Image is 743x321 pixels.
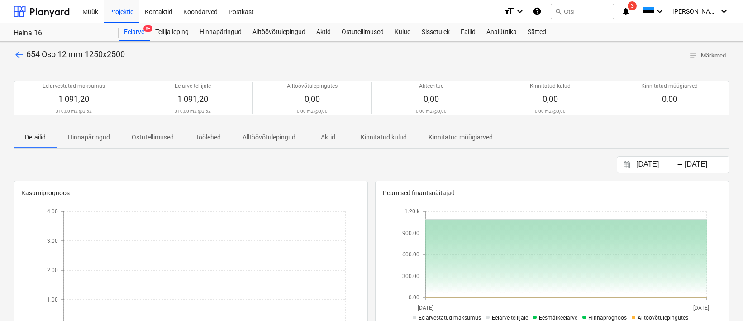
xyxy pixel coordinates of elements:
p: Alltöövõtulepingutes [287,82,338,90]
input: Lõpp [683,158,729,171]
tspan: 2.00 [47,267,58,273]
p: Eelarve tellijale [175,82,211,90]
a: Ostutellimused [336,23,389,41]
span: 0,00 [543,94,558,104]
span: 0,00 [662,94,677,104]
span: 0,00 [424,94,439,104]
span: Märkmed [689,51,726,61]
span: 654 Osb 12 mm 1250x2500 [26,49,125,59]
a: Sissetulek [416,23,455,41]
p: Kinnitatud kulud [361,133,407,142]
p: Kasumiprognoos [21,188,360,198]
p: Kinnitatud müügiarved [429,133,493,142]
input: Algus [634,158,681,171]
tspan: [DATE] [693,304,709,311]
p: 0,00 m2 @ 0,00 [416,108,447,114]
p: Akteeritud [419,82,444,90]
tspan: [DATE] [417,304,433,311]
span: 1 091,20 [177,94,208,104]
p: Ostutellimused [132,133,174,142]
span: Hinnaprognoos [588,315,627,321]
p: Alltöövõtulepingud [243,133,295,142]
p: Eelarvestatud maksumus [43,82,105,90]
span: Eesmärkeelarve [539,315,577,321]
p: Kinnitatud kulud [530,82,571,90]
span: Eelarve tellijale [492,315,528,321]
span: 9+ [143,25,152,32]
a: Kulud [389,23,416,41]
a: Tellija leping [150,23,194,41]
a: Analüütika [481,23,522,41]
iframe: Chat Widget [698,278,743,321]
span: 1 091,20 [58,94,89,104]
p: Kinnitatud müügiarved [641,82,698,90]
tspan: 4.00 [47,208,58,215]
button: Interact with the calendar and add the check-in date for your trip. [619,160,634,170]
tspan: 1.20 k [405,208,420,215]
p: 0,00 m2 @ 0,00 [535,108,566,114]
p: Töölehed [195,133,221,142]
a: Sätted [522,23,552,41]
span: Eelarvestatud maksumus [419,315,481,321]
p: 310,00 m2 @ 3,52 [56,108,92,114]
p: Peamised finantsnäitajad [383,188,722,198]
a: Failid [455,23,481,41]
tspan: 1.00 [47,297,58,303]
p: Aktid [317,133,339,142]
tspan: 900.00 [402,230,419,236]
a: Eelarve9+ [119,23,150,41]
button: Märkmed [686,49,729,63]
div: Heina 16 [14,29,108,38]
a: Alltöövõtulepingud [247,23,311,41]
tspan: 300.00 [402,273,419,279]
p: 0,00 m2 @ 0,00 [297,108,328,114]
tspan: 3.00 [47,238,58,244]
div: - [677,162,683,168]
tspan: 0.00 [409,294,419,301]
span: 0,00 [305,94,320,104]
a: Aktid [311,23,336,41]
p: Detailid [24,133,46,142]
p: 310,00 m2 @ 3,52 [175,108,211,114]
tspan: 600.00 [402,251,419,258]
a: Hinnapäringud [194,23,247,41]
div: Eelarve [119,23,150,41]
span: notes [689,52,697,60]
p: Hinnapäringud [68,133,110,142]
span: Alltöövõtulepingutes [638,315,688,321]
span: arrow_back [14,49,24,60]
